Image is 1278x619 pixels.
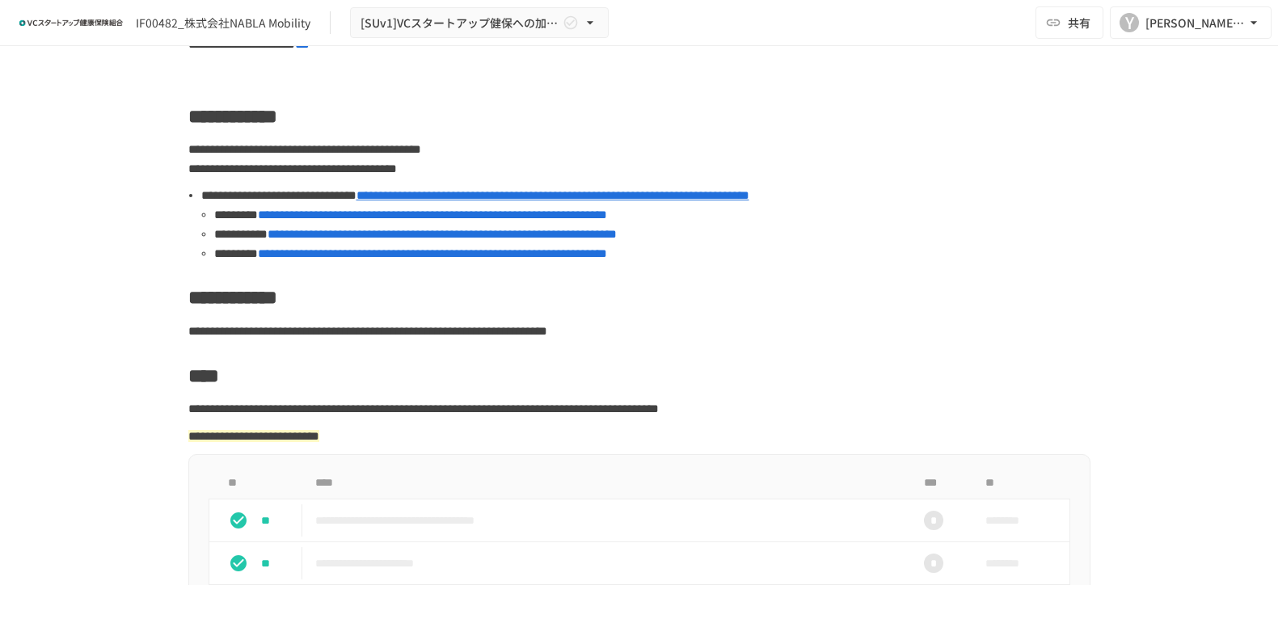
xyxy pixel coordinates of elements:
[1068,14,1090,32] span: 共有
[1120,13,1139,32] div: Y
[1110,6,1272,39] button: Y[PERSON_NAME][EMAIL_ADDRESS][DOMAIN_NAME]
[1035,6,1103,39] button: 共有
[222,504,255,537] button: status
[136,15,310,32] div: IF00482_株式会社NABLA Mobility
[361,13,559,33] span: [SUv1]VCスタートアップ健保への加入申請手続き
[1145,13,1246,33] div: [PERSON_NAME][EMAIL_ADDRESS][DOMAIN_NAME]
[222,547,255,579] button: status
[19,10,123,36] img: ZDfHsVrhrXUoWEWGWYf8C4Fv4dEjYTEDCNvmL73B7ox
[350,7,609,39] button: [SUv1]VCスタートアップ健保への加入申請手続き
